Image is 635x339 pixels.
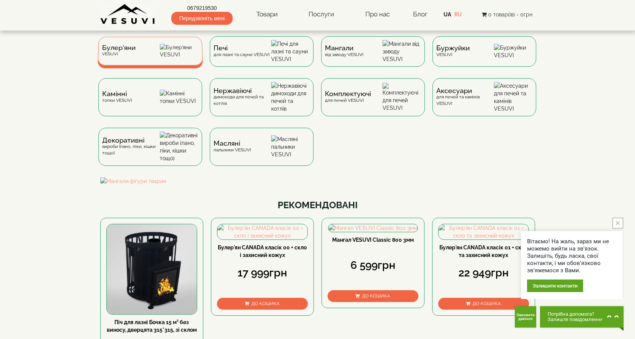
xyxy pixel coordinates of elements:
[515,306,536,328] button: Get Call button
[444,11,451,18] a: UA
[612,218,623,228] button: close button
[95,128,206,177] a: Декоративнівироби (пано, піки, кішки тощо) Декоративні вироби (пано, піки, кішки тощо)
[332,237,414,243] a: Мангал VESUVI Classic 800 3мм
[436,45,470,51] span: Буржуйки
[439,244,527,258] a: Булер'ян CANADA класік 01 + скло та захисний кожух
[214,45,270,51] span: Печі
[271,82,310,112] img: Нержавіючі димоходи для печей та котлів
[527,280,583,292] div: Залишити контакти
[438,298,529,310] button: До кошика
[101,45,135,57] div: VESUVI
[325,45,363,58] div: від заводу VESUVI
[328,258,418,273] div: 6 599грн
[102,137,160,156] div: вироби (пано, піки, кішки тощо)
[214,88,271,107] div: димоходи для печей та котлів
[479,10,535,19] button: 0 товар(ів) - 0грн
[102,137,160,143] span: Декоративні
[217,265,308,281] div: 17 999грн
[438,265,529,281] div: 22 949грн
[383,83,421,112] img: Комплектуючі для печей VESUVI
[100,177,535,185] img: Мангали фігури тварин
[102,45,136,51] span: Булер'яни
[102,91,132,97] span: Камінні
[540,306,624,328] button: Chat button
[494,44,532,59] img: Буржуйки VESUVI
[362,293,390,299] span: До кошика
[429,36,540,78] a: БуржуйкиVESUVI Буржуйки VESUVI
[160,44,199,58] img: Булер'яни VESUVI
[516,313,535,321] span: Замовити дзвінок
[436,45,470,58] div: VESUVI
[102,91,132,103] div: топки VESUVI
[317,36,429,78] a: Мангаливід заводу VESUVI Мангали від заводу VESUVI
[439,224,529,239] img: Булер'ян CANADA класік 01 + скло та захисний кожух
[251,301,280,306] span: До кошика
[107,319,197,333] a: Піч для лазні Бочка 15 м³ без виносу, дверцята 315*315, зі склом
[214,45,270,58] div: для лазні та сауни VESUVI
[328,290,418,302] button: До кошика
[206,128,317,177] a: Масляніпальники VESUVI Масляні пальники VESUVI
[206,36,317,78] a: Печідля лазні та сауни VESUVI Печі для лазні та сауни VESUVI
[473,301,501,306] span: До кошика
[160,132,198,162] img: Декоративні вироби (пано, піки, кішки тощо)
[249,6,285,23] a: Товари
[325,45,363,51] span: Мангали
[214,140,251,146] span: Масляні
[436,88,494,107] div: для печей та камінів VESUVI
[95,36,206,78] a: Булер'яниVESUVI Булер'яни VESUVI
[429,78,540,128] a: Аксесуаридля печей та камінів VESUVI Аксесуари для печей та камінів VESUVI
[95,78,206,128] a: Каміннітопки VESUVI Камінні топки VESUVI
[271,135,310,158] img: Масляні пальники VESUVI
[271,40,310,63] img: Печі для лазні та сауни VESUVI
[317,78,429,128] a: Комплектуючідля печей VESUVI Комплектуючі для печей VESUVI
[328,224,418,232] img: Мангал VESUVI Classic 800 3мм
[413,10,428,18] a: Блог
[107,224,197,314] img: Піч для лазні Бочка 15 м³ без виносу, дверцята 315*315, зі склом
[527,238,617,274] div: Вітаємо! На жаль, зараз ми не можемо вийти на зв'язок. Залишіть, будь ласка, свої контакти, і ми ...
[100,4,156,25] img: Завод VESUVI
[218,244,307,258] a: Булер'ян CANADA класік 00 + скло і захисний кожух
[214,140,251,153] div: пальники VESUVI
[548,312,603,317] span: Потрібна допомога?
[214,88,271,94] span: Нержавіючі
[548,317,603,322] span: Залиште повідомлення
[206,78,317,128] a: Нержавіючідимоходи для печей та котлів Нержавіючі димоходи для печей та котлів
[325,91,371,97] span: Комплектуючі
[171,12,233,25] span: Передзвоніть мені
[358,6,397,23] a: Про нас
[325,91,371,103] div: для печей VESUVI
[217,224,307,239] img: Булер'ян CANADA класік 00 + скло і захисний кожух
[217,298,308,310] button: До кошика
[171,4,233,12] a: 0679219530
[494,82,532,112] img: Аксесуари для печей та камінів VESUVI
[436,88,494,94] span: Аксесуари
[160,90,198,105] img: Камінні топки VESUVI
[488,11,532,18] span: 0 товар(ів) - 0грн
[301,6,342,23] a: Послуги
[383,40,421,63] img: Мангали від заводу VESUVI
[454,11,462,18] a: RU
